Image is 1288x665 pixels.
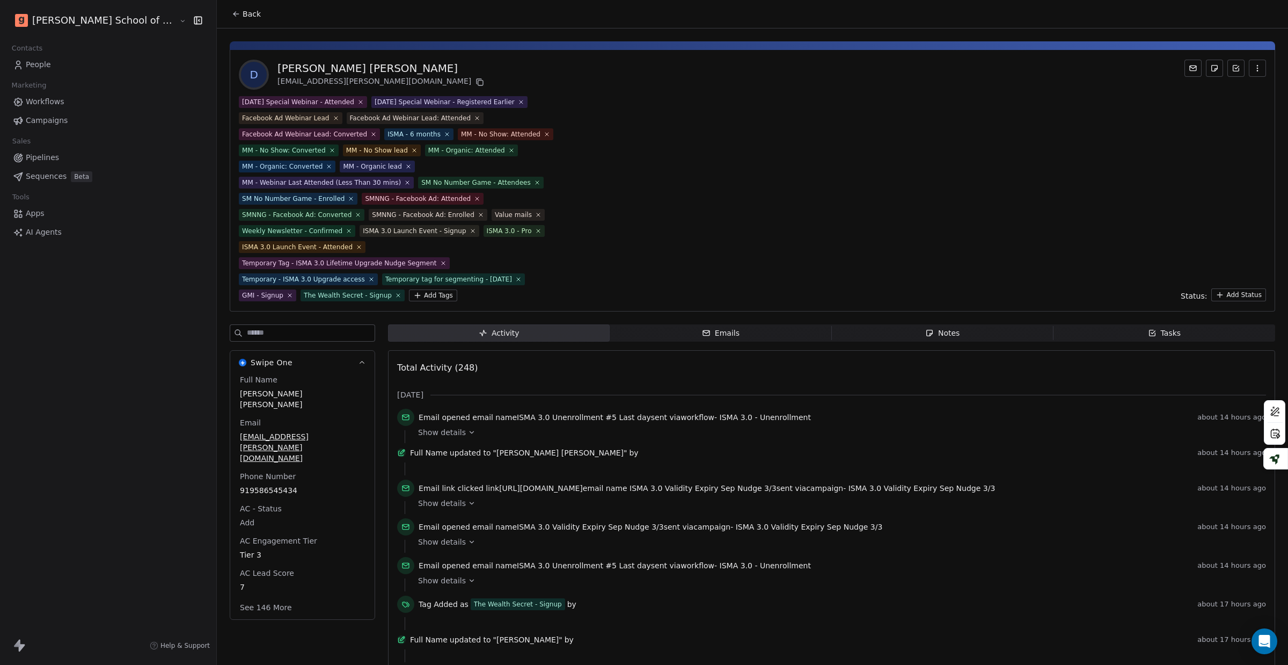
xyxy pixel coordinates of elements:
span: [PERSON_NAME] [PERSON_NAME] [240,388,365,410]
img: Goela%20School%20Logos%20(4).png [15,14,28,27]
span: Show details [418,537,466,547]
div: MM - No Show: Converted [242,146,326,155]
div: ISMA 3.0 Launch Event - Signup [363,226,466,236]
span: ISMA 3.0 - Unenrollment [720,413,811,422]
div: ISMA 3.0 Launch Event - Attended [242,242,353,252]
a: Show details [418,575,1258,586]
span: updated to [450,634,491,645]
span: People [26,59,51,70]
span: about 14 hours ago [1197,523,1266,531]
span: ISMA 3.0 Unenrollment #5 Last day [517,413,651,422]
span: about 14 hours ago [1197,484,1266,493]
div: SMNNG - Facebook Ad: Attended [365,194,471,204]
div: [PERSON_NAME] [PERSON_NAME] [277,61,486,76]
button: Swipe OneSwipe One [230,351,375,374]
div: Temporary Tag - ISMA 3.0 Lifetime Upgrade Nudge Segment [242,258,437,268]
a: SequencesBeta [9,168,208,185]
button: [PERSON_NAME] School of Finance LLP [13,11,172,30]
span: Contacts [7,40,47,56]
span: link email name sent via campaign - [419,483,995,494]
span: Full Name [410,634,448,645]
span: Beta [71,171,92,182]
span: by [567,599,576,610]
div: Weekly Newsletter - Confirmed [242,226,342,236]
span: ISMA 3.0 Validity Expiry Sep Nudge 3/3 [736,523,883,531]
span: Phone Number [238,471,298,482]
div: The Wealth Secret - Signup [304,291,392,300]
span: Show details [418,427,466,438]
span: as [460,599,469,610]
button: See 146 More [233,598,298,617]
span: [EMAIL_ADDRESS][PERSON_NAME][DOMAIN_NAME] [240,431,365,464]
span: Email [238,417,263,428]
button: Add Tags [409,290,457,301]
span: Status: [1181,291,1207,301]
div: Facebook Ad Webinar Lead [242,113,329,123]
div: Emails [702,328,740,339]
span: Email opened [419,561,470,570]
span: Help & Support [160,641,210,650]
span: AI Agents [26,227,62,238]
span: Add [240,517,365,528]
span: Email opened [419,523,470,531]
div: ISMA - 6 months [387,129,441,139]
a: Show details [418,498,1258,509]
span: Swipe One [251,357,292,368]
div: Temporary tag for segmenting - [DATE] [385,274,512,284]
div: Tasks [1148,328,1181,339]
span: Campaigns [26,115,68,126]
span: email name sent via workflow - [419,560,811,571]
span: [PERSON_NAME] School of Finance LLP [32,13,177,27]
span: about 14 hours ago [1197,561,1266,570]
div: MM - Organic: Attended [428,146,505,155]
div: Facebook Ad Webinar Lead: Attended [350,113,471,123]
span: about 14 hours ago [1197,449,1266,457]
div: MM - No Show: Attended [461,129,540,139]
span: about 17 hours ago [1197,635,1266,644]
span: Show details [418,498,466,509]
a: Workflows [9,93,208,111]
div: [EMAIL_ADDRESS][PERSON_NAME][DOMAIN_NAME] [277,76,486,89]
div: ISMA 3.0 - Pro [487,226,532,236]
span: Sales [8,133,35,149]
div: Temporary - ISMA 3.0 Upgrade access [242,274,365,284]
div: Open Intercom Messenger [1252,628,1277,654]
span: Marketing [7,77,51,93]
span: Email opened [419,413,470,422]
div: MM - Organic: Converted [242,162,323,171]
span: D [241,62,267,88]
a: Help & Support [150,641,210,650]
span: by [565,634,574,645]
div: SM No Number Game - Attendees [421,178,531,187]
div: The Wealth Secret - Signup [474,599,562,609]
span: Workflows [26,96,64,107]
button: Add Status [1211,288,1266,301]
span: Full Name [410,447,448,458]
span: Apps [26,208,45,219]
div: GMI - Signup [242,291,283,300]
span: email name sent via campaign - [419,522,882,532]
a: Show details [418,537,1258,547]
div: Swipe OneSwipe One [230,374,375,619]
span: Tools [8,189,34,205]
span: "[PERSON_NAME] [PERSON_NAME]" [493,447,627,458]
span: Total Activity (248) [397,363,478,373]
span: [URL][DOMAIN_NAME] [499,484,583,493]
span: ISMA 3.0 Validity Expiry Sep Nudge 3/3 [630,484,777,493]
span: updated to [450,447,491,458]
div: SMNNG - Facebook Ad: Converted [242,210,352,220]
div: SM No Number Game - Enrolled [242,194,345,204]
div: [DATE] Special Webinar - Attended [242,97,354,107]
span: 919586545434 [240,485,365,496]
span: Tag Added [419,599,458,610]
span: Back [243,9,261,19]
span: Tier 3 [240,550,365,560]
span: 7 [240,582,365,592]
span: ISMA 3.0 Validity Expiry Sep Nudge 3/3 [517,523,664,531]
div: MM - Webinar Last Attended (Less Than 30 mins) [242,178,401,187]
div: MM - Organic lead [343,162,401,171]
span: AC - Status [238,503,284,514]
div: Notes [925,328,960,339]
span: Pipelines [26,152,59,163]
div: SMNNG - Facebook Ad: Enrolled [372,210,474,220]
